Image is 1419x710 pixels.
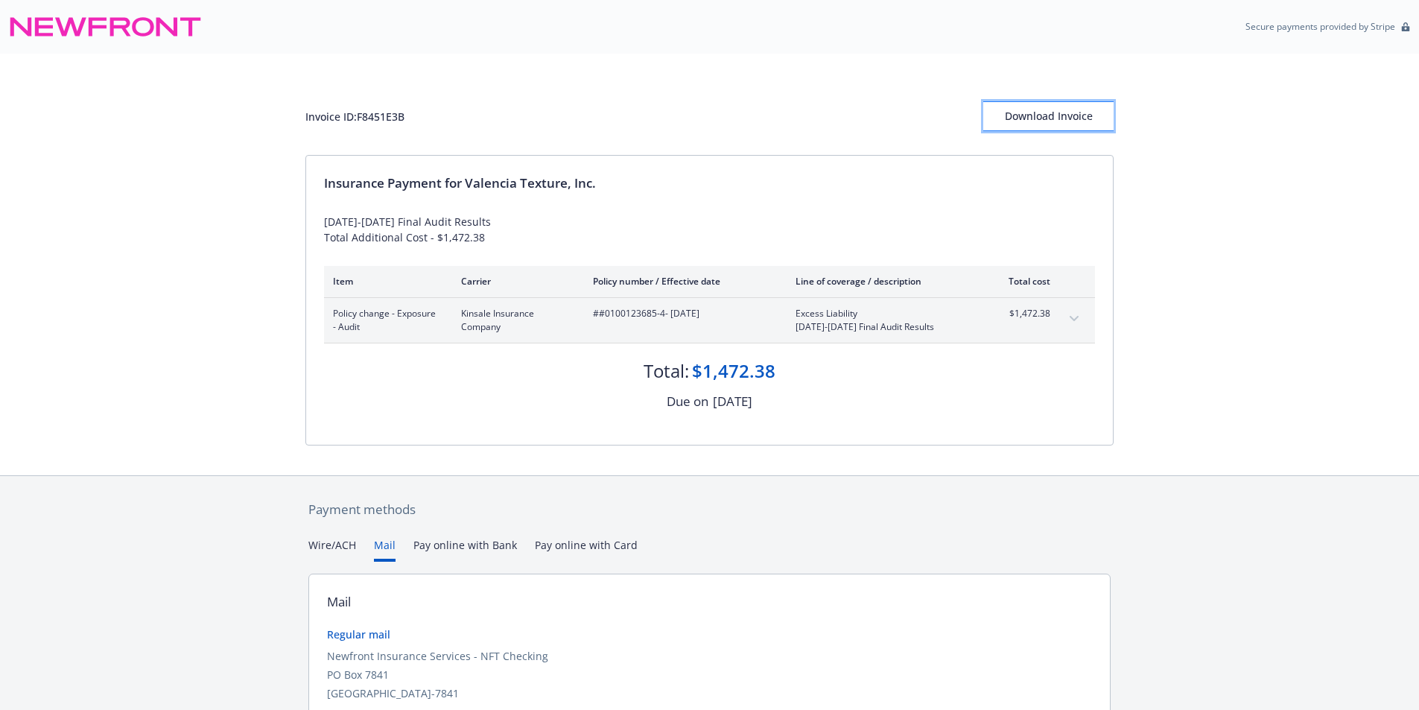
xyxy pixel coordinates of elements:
div: Due on [667,392,708,411]
span: Kinsale Insurance Company [461,307,569,334]
div: Regular mail [327,627,1092,642]
span: $1,472.38 [994,307,1050,320]
div: [GEOGRAPHIC_DATA]-7841 [327,685,1092,701]
button: Pay online with Card [535,537,638,562]
span: Policy change - Exposure - Audit [333,307,437,334]
div: Policy change - Exposure - AuditKinsale Insurance Company##0100123685-4- [DATE]Excess Liability[D... [324,298,1095,343]
span: Excess Liability [796,307,971,320]
div: Line of coverage / description [796,275,971,288]
div: Total cost [994,275,1050,288]
button: expand content [1062,307,1086,331]
button: Download Invoice [983,101,1114,131]
button: Mail [374,537,396,562]
div: Insurance Payment for Valencia Texture, Inc. [324,174,1095,193]
div: Item [333,275,437,288]
button: Pay online with Bank [413,537,517,562]
div: [DATE]-[DATE] Final Audit Results Total Additional Cost - $1,472.38 [324,214,1095,245]
div: [DATE] [713,392,752,411]
div: Mail [327,592,351,612]
div: Newfront Insurance Services - NFT Checking [327,648,1092,664]
div: Download Invoice [983,102,1114,130]
button: Wire/ACH [308,537,356,562]
p: Secure payments provided by Stripe [1245,20,1395,33]
div: Invoice ID: F8451E3B [305,109,404,124]
span: ##0100123685-4 - [DATE] [593,307,772,320]
div: $1,472.38 [692,358,775,384]
div: Payment methods [308,500,1111,519]
div: Total: [644,358,689,384]
div: PO Box 7841 [327,667,1092,682]
span: Excess Liability[DATE]-[DATE] Final Audit Results [796,307,971,334]
div: Policy number / Effective date [593,275,772,288]
span: [DATE]-[DATE] Final Audit Results [796,320,971,334]
div: Carrier [461,275,569,288]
